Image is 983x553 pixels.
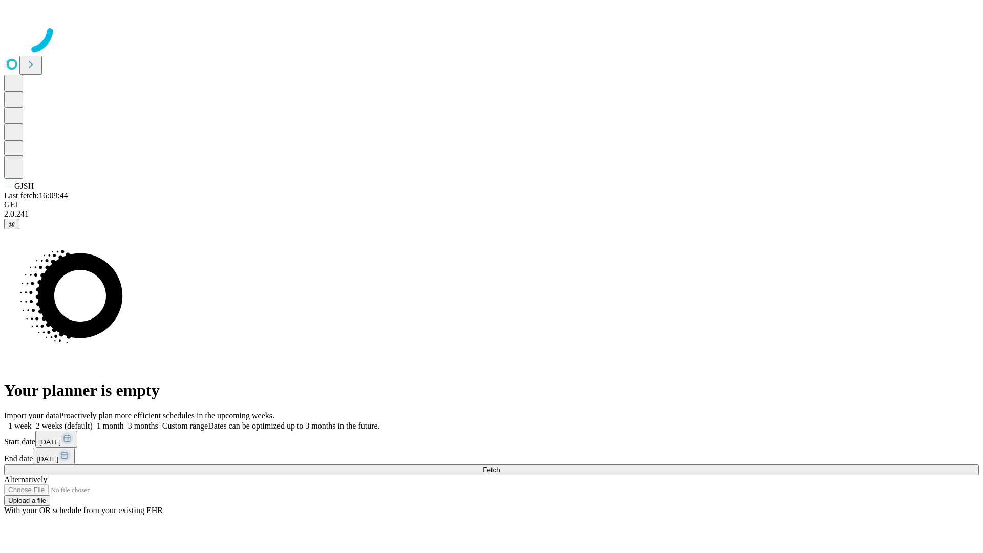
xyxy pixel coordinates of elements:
[37,455,58,463] span: [DATE]
[59,411,274,420] span: Proactively plan more efficient schedules in the upcoming weeks.
[4,464,979,475] button: Fetch
[208,421,379,430] span: Dates can be optimized up to 3 months in the future.
[8,421,32,430] span: 1 week
[4,381,979,400] h1: Your planner is empty
[8,220,15,228] span: @
[4,431,979,448] div: Start date
[4,411,59,420] span: Import your data
[4,191,68,200] span: Last fetch: 16:09:44
[97,421,124,430] span: 1 month
[162,421,208,430] span: Custom range
[4,506,163,515] span: With your OR schedule from your existing EHR
[36,421,93,430] span: 2 weeks (default)
[14,182,34,190] span: GJSH
[4,200,979,209] div: GEI
[4,448,979,464] div: End date
[33,448,75,464] button: [DATE]
[4,495,50,506] button: Upload a file
[4,209,979,219] div: 2.0.241
[35,431,77,448] button: [DATE]
[39,438,61,446] span: [DATE]
[4,219,19,229] button: @
[483,466,500,474] span: Fetch
[128,421,158,430] span: 3 months
[4,475,47,484] span: Alternatively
